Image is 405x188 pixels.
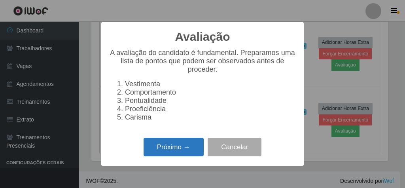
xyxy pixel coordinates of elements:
li: Proeficiência [125,105,296,113]
button: Cancelar [208,138,261,156]
li: Vestimenta [125,80,296,88]
p: A avaliação do candidato é fundamental. Preparamos uma lista de pontos que podem ser observados a... [109,49,296,74]
li: Pontualidade [125,97,296,105]
h2: Avaliação [175,30,230,44]
button: Próximo → [144,138,204,156]
li: Carisma [125,113,296,122]
li: Comportamento [125,88,296,97]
